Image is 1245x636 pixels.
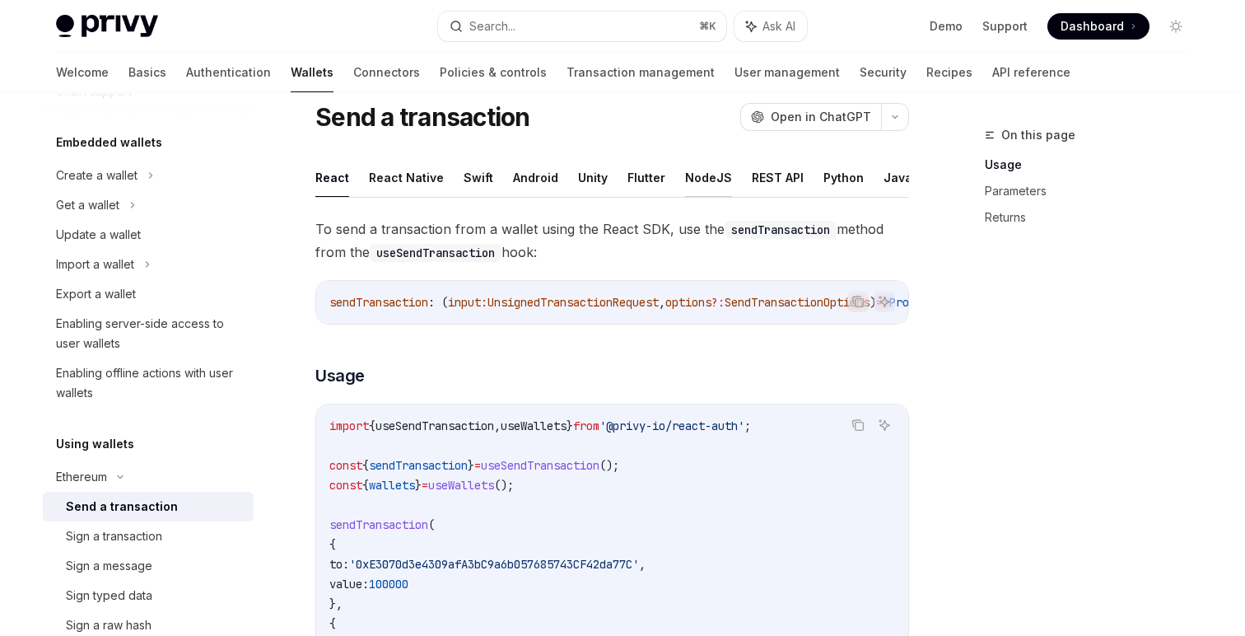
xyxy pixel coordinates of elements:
button: Swift [464,158,493,197]
span: ( [428,517,435,532]
span: sendTransaction [329,517,428,532]
button: Toggle dark mode [1163,13,1189,40]
span: Usage [315,364,365,387]
a: Policies & controls [440,53,547,92]
img: light logo [56,15,158,38]
span: useSendTransaction [375,419,494,433]
div: Create a wallet [56,166,138,185]
span: 100000 [369,577,408,592]
a: Wallets [291,53,333,92]
a: Sign a message [43,551,254,581]
div: Enabling server-side access to user wallets [56,314,244,353]
span: , [659,295,665,310]
span: from [573,419,599,433]
span: , [639,557,646,572]
span: { [362,458,369,473]
button: React [315,158,349,197]
span: UnsignedTransactionRequest [487,295,659,310]
span: : [481,295,487,310]
span: (); [494,478,514,493]
a: Export a wallet [43,279,254,309]
span: to: [329,557,349,572]
span: : ( [428,295,448,310]
code: sendTransaction [725,221,837,239]
button: Python [823,158,864,197]
span: value: [329,577,369,592]
a: Basics [128,53,166,92]
span: Dashboard [1061,18,1124,35]
span: '@privy-io/react-auth' [599,419,744,433]
span: { [329,537,336,552]
span: ?: [711,295,725,310]
span: (); [599,458,619,473]
code: useSendTransaction [370,244,501,262]
div: Get a wallet [56,195,119,215]
span: sendTransaction [329,295,428,310]
div: Ethereum [56,467,107,487]
a: Demo [930,18,963,35]
a: Usage [985,152,1202,178]
button: React Native [369,158,444,197]
span: useSendTransaction [481,458,599,473]
h5: Using wallets [56,434,134,454]
span: const [329,478,362,493]
h5: Embedded wallets [56,133,162,152]
span: ⌘ K [699,20,716,33]
div: Export a wallet [56,284,136,304]
button: Ask AI [734,12,807,41]
a: Recipes [926,53,972,92]
span: import [329,419,369,433]
span: { [329,616,336,631]
a: Support [982,18,1028,35]
span: input [448,295,481,310]
a: Security [860,53,907,92]
button: Java [884,158,912,197]
button: Open in ChatGPT [740,103,881,131]
div: Import a wallet [56,255,134,274]
span: Ask AI [762,18,795,35]
a: Authentication [186,53,271,92]
a: Enabling offline actions with user wallets [43,358,254,408]
span: SendTransactionOptions [725,295,870,310]
div: Sign typed data [66,586,152,606]
span: }, [329,596,343,611]
span: useWallets [428,478,494,493]
span: options [665,295,711,310]
div: Search... [469,16,515,36]
span: { [369,419,375,433]
span: To send a transaction from a wallet using the React SDK, use the method from the hook: [315,217,909,264]
a: Sign typed data [43,581,254,610]
span: = [474,458,481,473]
div: Send a transaction [66,497,178,517]
a: User management [734,53,840,92]
a: API reference [992,53,1070,92]
span: On this page [1001,125,1075,145]
span: const [329,458,362,473]
button: Ask AI [874,291,895,312]
div: Enabling offline actions with user wallets [56,363,244,403]
a: Transaction management [567,53,715,92]
span: } [415,478,422,493]
button: Android [513,158,558,197]
button: NodeJS [685,158,732,197]
button: Search...⌘K [438,12,726,41]
span: sendTransaction [369,458,468,473]
a: Sign a transaction [43,521,254,551]
h1: Send a transaction [315,102,530,132]
span: } [567,419,573,433]
div: Sign a raw hash [66,615,152,635]
a: Returns [985,204,1202,231]
div: Sign a message [66,556,152,576]
span: = [422,478,428,493]
button: REST API [752,158,804,197]
span: wallets [369,478,415,493]
span: ) [870,295,876,310]
a: Enabling server-side access to user wallets [43,309,254,358]
button: Copy the contents from the code block [847,291,869,312]
div: Update a wallet [56,225,141,245]
span: } [468,458,474,473]
span: '0xE3070d3e4309afA3bC9a6b057685743CF42da77C' [349,557,639,572]
a: Send a transaction [43,492,254,521]
span: { [362,478,369,493]
button: Flutter [627,158,665,197]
